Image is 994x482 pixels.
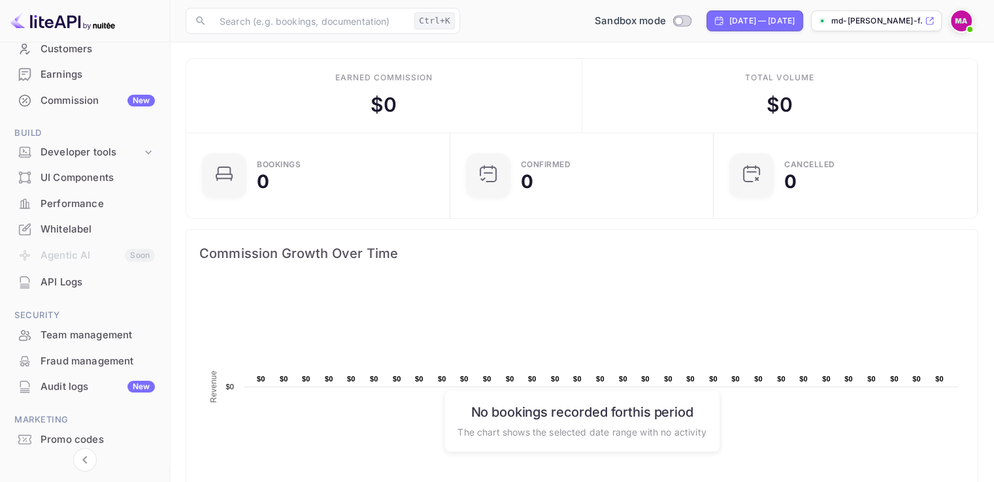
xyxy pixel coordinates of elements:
text: $0 [890,375,899,383]
text: $0 [619,375,627,383]
div: Performance [8,191,161,217]
div: $ 0 [767,90,793,120]
div: Total volume [744,72,814,84]
a: UI Components [8,165,161,189]
text: $0 [415,375,423,383]
div: Team management [41,328,155,343]
text: $0 [225,383,234,391]
text: $0 [799,375,808,383]
div: Fraud management [8,349,161,374]
div: CommissionNew [8,88,161,114]
text: $0 [844,375,853,383]
div: API Logs [41,275,155,290]
text: $0 [573,375,582,383]
text: $0 [483,375,491,383]
span: Build [8,126,161,140]
button: Collapse navigation [73,448,97,472]
div: CANCELLED [784,161,835,169]
text: $0 [754,375,763,383]
div: Earnings [8,62,161,88]
span: Sandbox mode [595,14,666,29]
text: $0 [777,375,786,383]
span: Marketing [8,413,161,427]
div: Promo codes [41,432,155,447]
div: Audit logsNew [8,374,161,400]
div: UI Components [8,165,161,191]
div: Ctrl+K [414,12,455,29]
span: Commission Growth Over Time [199,243,965,264]
div: Earnings [41,67,155,82]
text: $0 [325,375,333,383]
a: Audit logsNew [8,374,161,398]
div: Performance [41,197,155,212]
div: Confirmed [521,161,571,169]
p: md-[PERSON_NAME]-f... [831,15,922,27]
text: $0 [731,375,740,383]
div: Customers [8,37,161,62]
div: Earned commission [335,72,432,84]
div: New [127,95,155,106]
text: Revenue [209,370,218,402]
a: Fraud management [8,349,161,373]
div: UI Components [41,170,155,185]
p: The chart shows the selected date range with no activity [457,425,706,438]
text: $0 [686,375,695,383]
text: $0 [822,375,831,383]
div: 0 [257,172,269,191]
img: LiteAPI logo [10,10,115,31]
text: $0 [302,375,310,383]
div: 0 [784,172,797,191]
text: $0 [596,375,605,383]
div: Bookings [257,161,301,169]
a: Customers [8,37,161,61]
text: $0 [664,375,672,383]
div: Developer tools [8,141,161,164]
div: Whitelabel [41,222,155,237]
a: Team management [8,323,161,347]
div: [DATE] — [DATE] [729,15,795,27]
div: $ 0 [371,90,397,120]
div: Audit logs [41,379,155,394]
text: $0 [280,375,288,383]
div: API Logs [8,270,161,295]
input: Search (e.g. bookings, documentation) [212,8,409,34]
div: 0 [521,172,533,191]
text: $0 [867,375,876,383]
text: $0 [438,375,446,383]
div: New [127,381,155,393]
a: Performance [8,191,161,216]
div: Promo codes [8,427,161,453]
div: Team management [8,323,161,348]
a: Promo codes [8,427,161,451]
text: $0 [257,375,265,383]
div: Fraud management [41,354,155,369]
text: $0 [528,375,537,383]
text: $0 [460,375,469,383]
div: Developer tools [41,145,142,160]
a: API Logs [8,270,161,294]
text: $0 [370,375,378,383]
text: $0 [347,375,356,383]
text: $0 [912,375,921,383]
text: $0 [935,375,944,383]
text: $0 [641,375,650,383]
span: Security [8,308,161,323]
text: $0 [393,375,401,383]
a: CommissionNew [8,88,161,112]
a: Whitelabel [8,217,161,241]
div: Commission [41,93,155,108]
h6: No bookings recorded for this period [457,404,706,419]
img: Md Asif Iqbal Ansari [951,10,972,31]
div: Switch to Production mode [589,14,696,29]
text: $0 [506,375,514,383]
text: $0 [709,375,718,383]
a: Earnings [8,62,161,86]
div: Whitelabel [8,217,161,242]
div: Customers [41,42,155,57]
text: $0 [551,375,559,383]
